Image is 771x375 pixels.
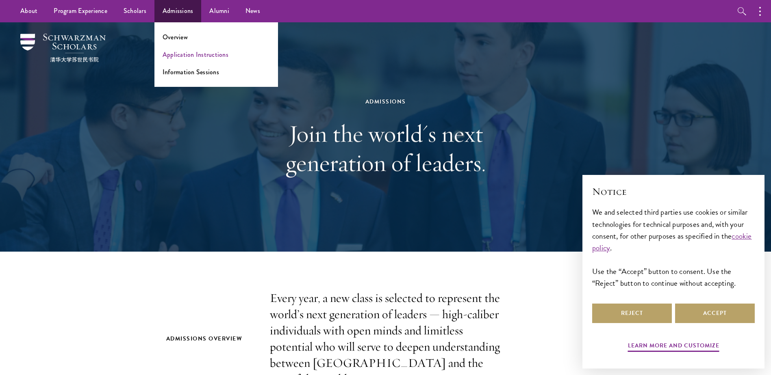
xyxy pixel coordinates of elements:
[163,50,228,59] a: Application Instructions
[166,334,254,344] h2: Admissions Overview
[592,206,755,289] div: We and selected third parties use cookies or similar technologies for technical purposes and, wit...
[20,34,106,62] img: Schwarzman Scholars
[592,230,752,254] a: cookie policy
[245,119,526,177] h1: Join the world's next generation of leaders.
[163,32,188,42] a: Overview
[592,304,672,323] button: Reject
[675,304,755,323] button: Accept
[245,97,526,107] div: Admissions
[628,341,719,353] button: Learn more and customize
[592,185,755,198] h2: Notice
[163,67,219,77] a: Information Sessions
